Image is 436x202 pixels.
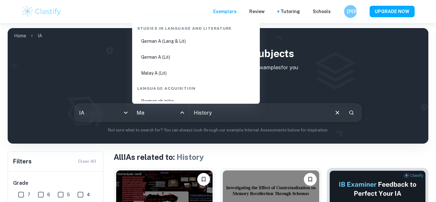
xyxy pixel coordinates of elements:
[135,20,257,34] div: Studies in Language and Literature
[13,46,423,61] h1: IB IA examples for all subjects
[75,104,132,122] div: IA
[67,191,70,198] span: 5
[177,153,204,161] span: History
[13,64,423,71] p: Type a search phrase to find the most relevant IA examples for you
[13,179,99,187] h6: Grade
[27,191,30,198] span: 7
[21,5,62,18] img: Clastify logo
[135,50,257,64] li: German A (Lit)
[135,34,257,49] li: German A (Lang & Lit)
[347,8,354,15] h6: [PERSON_NAME]
[114,151,428,163] h1: All IAs related to:
[213,8,237,15] p: Exemplars
[331,107,343,119] button: Clear
[135,94,257,108] li: German ab initio
[313,8,331,15] a: Schools
[336,10,339,13] button: Help and Feedback
[370,6,415,17] button: UPGRADE NOW
[8,28,428,144] img: profile cover
[344,5,357,18] button: [PERSON_NAME]
[14,31,26,40] a: Home
[249,8,265,15] p: Review
[281,8,300,15] a: Tutoring
[197,173,210,186] button: Bookmark
[13,157,32,166] h6: Filters
[47,191,50,198] span: 6
[135,66,257,80] li: Malay A (Lit)
[38,32,42,39] p: IA
[304,173,317,186] button: Bookmark
[87,191,90,198] span: 4
[189,104,329,122] input: E.g. player arrangements, enthalpy of combustion, analysis of a big city...
[13,127,423,133] p: Not sure what to search for? You can always look through our example Internal Assessments below f...
[346,107,357,118] button: Search
[135,80,257,94] div: Language Acquisition
[178,108,187,117] button: Close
